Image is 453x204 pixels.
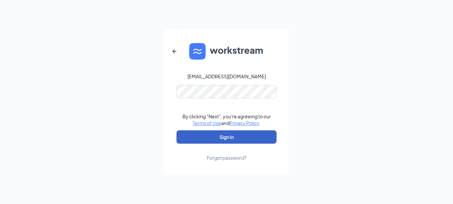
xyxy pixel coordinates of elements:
div: Forgot password? [207,154,247,161]
div: By clicking "Next", you're agreeing to our and . [182,113,271,126]
button: ArrowLeftNew [166,43,182,59]
a: Terms of Use [193,120,221,126]
div: [EMAIL_ADDRESS][DOMAIN_NAME] [187,73,266,80]
img: WS logo and Workstream text [189,43,264,60]
a: Privacy Policy [230,120,259,126]
svg: ArrowLeftNew [170,47,178,55]
a: Forgot password? [207,144,247,161]
button: Sign In [176,130,277,144]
